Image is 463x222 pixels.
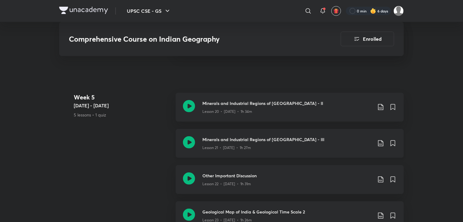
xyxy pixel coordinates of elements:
button: UPSC CSE - GS [123,5,175,17]
p: Lesson 22 • [DATE] • 1h 31m [202,181,251,187]
a: Minerals and Industrial Regions of [GEOGRAPHIC_DATA] - IILesson 20 • [DATE] • 1h 34m [176,93,404,129]
a: Other Important DiscussionLesson 22 • [DATE] • 1h 31m [176,165,404,201]
a: Minerals and Industrial Regions of [GEOGRAPHIC_DATA] - IIILesson 21 • [DATE] • 1h 27m [176,129,404,165]
img: SP [394,6,404,16]
h3: Other Important Discussion [202,172,372,179]
button: avatar [331,6,341,16]
h4: Week 5 [74,93,171,102]
button: Enrolled [341,32,394,46]
a: Company Logo [59,7,108,16]
p: Lesson 20 • [DATE] • 1h 34m [202,109,252,114]
p: Lesson 21 • [DATE] • 1h 27m [202,145,251,151]
p: 5 lessons • 1 quiz [74,112,171,118]
h3: Minerals and Industrial Regions of [GEOGRAPHIC_DATA] - II [202,100,372,106]
img: streak [370,8,376,14]
img: Company Logo [59,7,108,14]
h3: Comprehensive Course on Indian Geography [69,35,306,43]
img: avatar [333,8,339,14]
h3: Geological Map of India & Geological Time Scale 2 [202,209,372,215]
h5: [DATE] - [DATE] [74,102,171,109]
h3: Minerals and Industrial Regions of [GEOGRAPHIC_DATA] - III [202,136,372,143]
